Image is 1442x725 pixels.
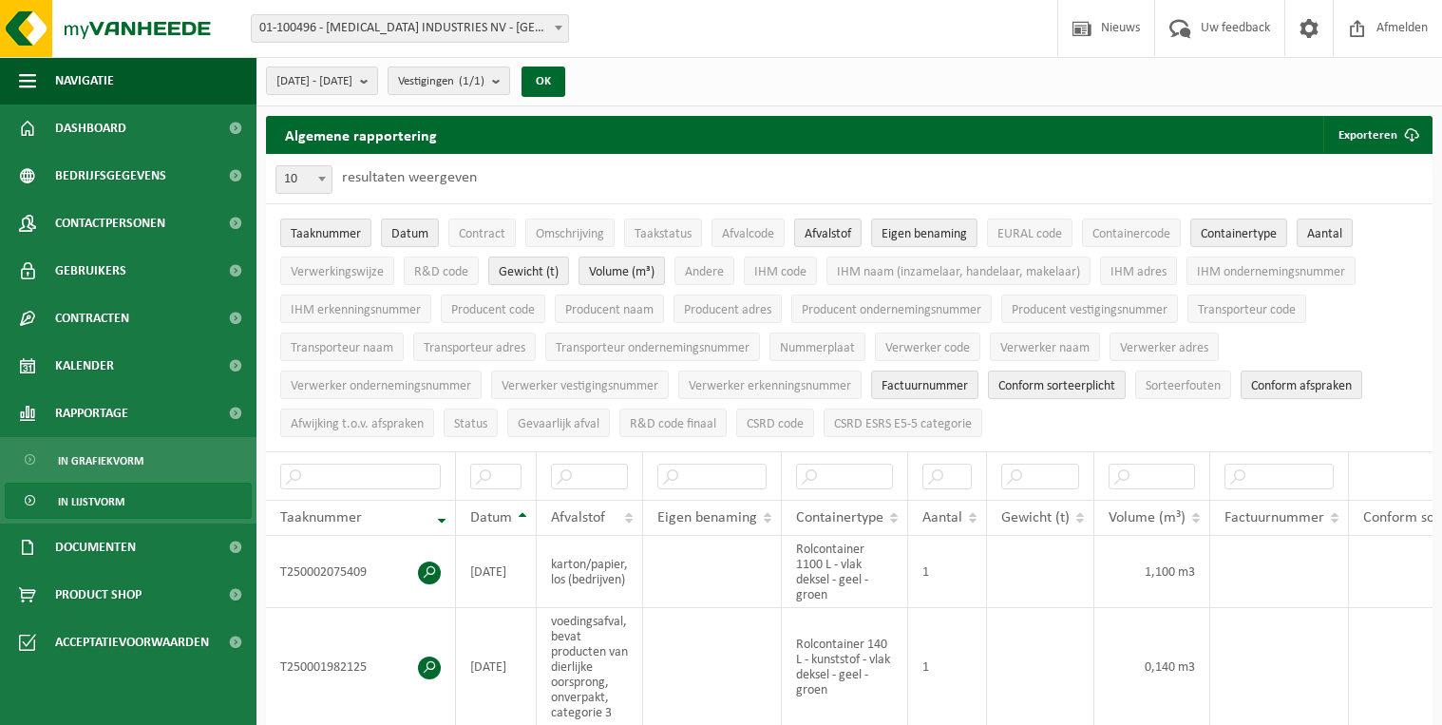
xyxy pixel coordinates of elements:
button: R&D codeR&amp;D code: Activate to sort [404,257,479,285]
span: Factuurnummer [882,379,968,393]
button: [DATE] - [DATE] [266,67,378,95]
button: R&D code finaalR&amp;D code finaal: Activate to sort [619,409,727,437]
button: DatumDatum: Activate to sort [381,219,439,247]
button: TaaknummerTaaknummer: Activate to remove sorting [280,219,371,247]
span: Kalender [55,342,114,390]
button: Verwerker codeVerwerker code: Activate to sort [875,333,980,361]
span: Transporteur naam [291,341,393,355]
td: 1,100 m3 [1094,536,1210,608]
span: Aantal [922,510,962,525]
span: [DATE] - [DATE] [276,67,352,96]
button: Transporteur ondernemingsnummerTransporteur ondernemingsnummer : Activate to sort [545,333,760,361]
span: IHM code [754,265,806,279]
span: Producent adres [684,303,771,317]
button: Conform afspraken : Activate to sort [1241,371,1362,399]
span: Transporteur code [1198,303,1296,317]
a: In grafiekvorm [5,442,252,478]
button: AfvalstofAfvalstof: Activate to sort [794,219,862,247]
span: Afvalcode [722,227,774,241]
button: SorteerfoutenSorteerfouten: Activate to sort [1135,371,1231,399]
button: Producent naamProducent naam: Activate to sort [555,295,664,323]
span: Afvalstof [551,510,605,525]
span: Acceptatievoorwaarden [55,619,209,666]
button: Producent codeProducent code: Activate to sort [441,295,545,323]
button: IHM naam (inzamelaar, handelaar, makelaar)IHM naam (inzamelaar, handelaar, makelaar): Activate to... [826,257,1091,285]
span: Eigen benaming [657,510,757,525]
span: Contactpersonen [55,200,165,247]
span: Documenten [55,524,136,571]
span: Verwerker erkenningsnummer [689,379,851,393]
button: Verwerker erkenningsnummerVerwerker erkenningsnummer: Activate to sort [678,371,862,399]
span: In grafiekvorm [58,443,143,479]
span: IHM ondernemingsnummer [1197,265,1345,279]
span: Nummerplaat [780,341,855,355]
span: Gebruikers [55,247,126,295]
button: Verwerker naamVerwerker naam: Activate to sort [990,333,1100,361]
span: Datum [391,227,428,241]
button: ContainercodeContainercode: Activate to sort [1082,219,1181,247]
span: Verwerker code [885,341,970,355]
span: Bedrijfsgegevens [55,152,166,200]
span: Producent code [451,303,535,317]
span: Volume (m³) [1109,510,1186,525]
td: T250002075409 [266,536,456,608]
span: Omschrijving [536,227,604,241]
span: Sorteerfouten [1146,379,1221,393]
span: Dashboard [55,105,126,152]
button: ContainertypeContainertype: Activate to sort [1190,219,1287,247]
span: 10 [276,166,332,193]
button: Gewicht (t)Gewicht (t): Activate to sort [488,257,569,285]
span: Afvalstof [805,227,851,241]
button: Eigen benamingEigen benaming: Activate to sort [871,219,977,247]
button: AfvalcodeAfvalcode: Activate to sort [712,219,785,247]
span: Transporteur adres [424,341,525,355]
span: R&D code [414,265,468,279]
button: IHM adresIHM adres: Activate to sort [1100,257,1177,285]
span: Eigen benaming [882,227,967,241]
span: Rapportage [55,390,128,437]
span: Verwerker vestigingsnummer [502,379,658,393]
span: In lijstvorm [58,484,124,520]
span: Containercode [1092,227,1170,241]
span: Contracten [55,295,129,342]
span: Gewicht (t) [1001,510,1070,525]
span: Gevaarlijk afval [518,417,599,431]
button: IHM erkenningsnummerIHM erkenningsnummer: Activate to sort [280,295,431,323]
span: Aantal [1307,227,1342,241]
span: Verwerker adres [1120,341,1208,355]
span: Producent naam [565,303,654,317]
span: IHM adres [1110,265,1167,279]
button: Afwijking t.o.v. afsprakenAfwijking t.o.v. afspraken: Activate to sort [280,409,434,437]
button: Conform sorteerplicht : Activate to sort [988,371,1126,399]
span: CSRD code [747,417,804,431]
span: Navigatie [55,57,114,105]
span: Verwerkingswijze [291,265,384,279]
span: Vestigingen [398,67,484,96]
button: OmschrijvingOmschrijving: Activate to sort [525,219,615,247]
td: [DATE] [456,536,537,608]
td: Rolcontainer 1100 L - vlak deksel - geel - groen [782,536,908,608]
button: VerwerkingswijzeVerwerkingswijze: Activate to sort [280,257,394,285]
span: Volume (m³) [589,265,655,279]
button: Transporteur adresTransporteur adres: Activate to sort [413,333,536,361]
span: Taaknummer [291,227,361,241]
button: IHM codeIHM code: Activate to sort [744,257,817,285]
button: FactuurnummerFactuurnummer: Activate to sort [871,371,978,399]
span: Product Shop [55,571,142,619]
span: CSRD ESRS E5-5 categorie [834,417,972,431]
span: Conform afspraken [1251,379,1352,393]
button: NummerplaatNummerplaat: Activate to sort [769,333,865,361]
span: Andere [685,265,724,279]
button: Transporteur naamTransporteur naam: Activate to sort [280,333,404,361]
button: Exporteren [1323,116,1431,154]
count: (1/1) [459,75,484,87]
span: 01-100496 - PROVIRON INDUSTRIES NV - HEMIKSEM [251,14,569,43]
span: Conform sorteerplicht [998,379,1115,393]
span: Factuurnummer [1224,510,1324,525]
button: CSRD ESRS E5-5 categorieCSRD ESRS E5-5 categorie: Activate to sort [824,409,982,437]
span: 10 [275,165,332,194]
span: Afwijking t.o.v. afspraken [291,417,424,431]
button: CSRD codeCSRD code: Activate to sort [736,409,814,437]
span: IHM erkenningsnummer [291,303,421,317]
button: AantalAantal: Activate to sort [1297,219,1353,247]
